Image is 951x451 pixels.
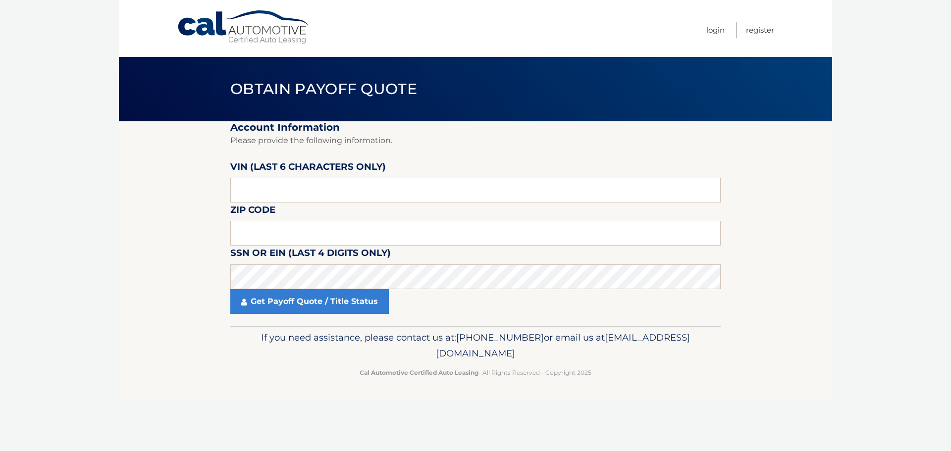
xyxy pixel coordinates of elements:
h2: Account Information [230,121,721,134]
a: Cal Automotive [177,10,311,45]
a: Login [706,22,725,38]
a: Get Payoff Quote / Title Status [230,289,389,314]
p: If you need assistance, please contact us at: or email us at [237,330,714,361]
label: SSN or EIN (last 4 digits only) [230,246,391,264]
strong: Cal Automotive Certified Auto Leasing [360,369,478,376]
p: Please provide the following information. [230,134,721,148]
span: [PHONE_NUMBER] [456,332,544,343]
p: - All Rights Reserved - Copyright 2025 [237,367,714,378]
label: Zip Code [230,202,275,221]
a: Register [746,22,774,38]
label: VIN (last 6 characters only) [230,159,386,178]
span: Obtain Payoff Quote [230,80,417,98]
